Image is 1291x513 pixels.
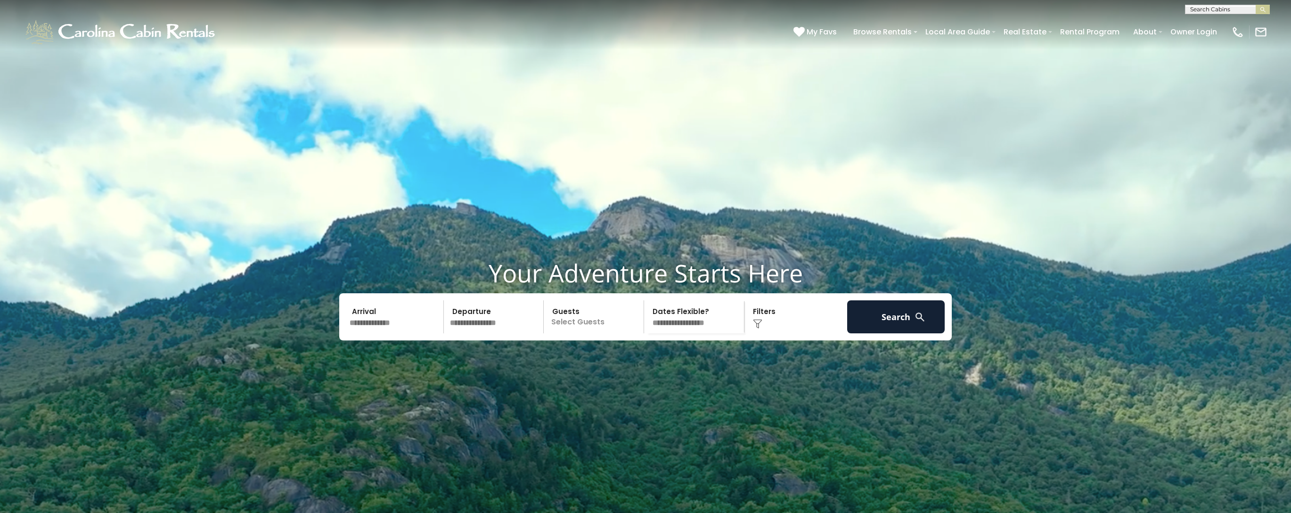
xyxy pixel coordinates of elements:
p: Select Guests [547,300,644,333]
a: Owner Login [1166,24,1222,40]
h1: Your Adventure Starts Here [7,258,1284,288]
a: My Favs [793,26,839,38]
a: Local Area Guide [921,24,995,40]
a: About [1128,24,1161,40]
a: Rental Program [1055,24,1124,40]
img: mail-regular-white.png [1254,25,1267,39]
a: Browse Rentals [849,24,916,40]
span: My Favs [807,26,837,38]
img: White-1-1-2.png [24,18,219,46]
img: filter--v1.png [753,319,762,329]
img: phone-regular-white.png [1231,25,1244,39]
img: search-regular-white.png [914,311,926,323]
a: Real Estate [999,24,1051,40]
button: Search [847,300,945,333]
